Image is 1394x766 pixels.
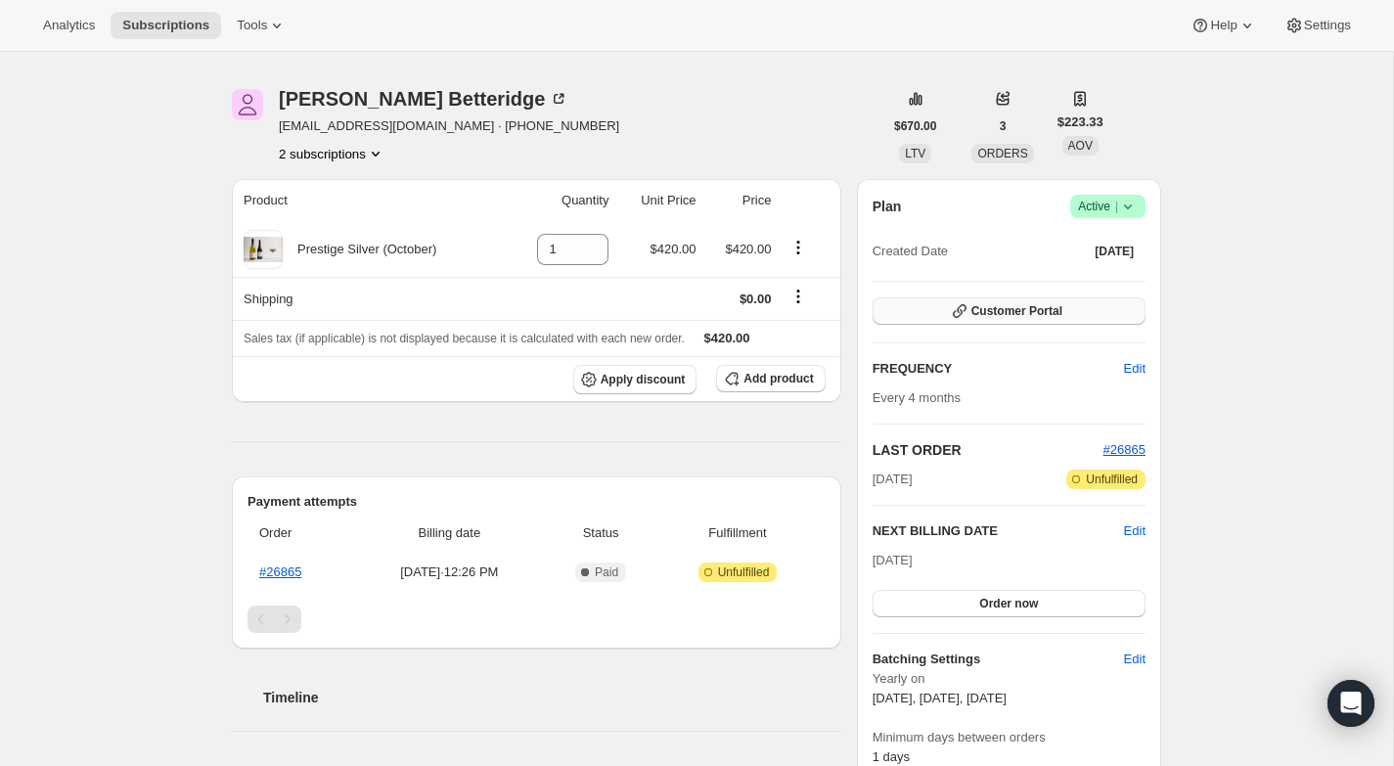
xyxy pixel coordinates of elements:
h2: FREQUENCY [873,359,1124,379]
button: 3 [988,113,1018,140]
div: [PERSON_NAME] Betteridge [279,89,568,109]
span: Unfulfilled [718,564,770,580]
span: $223.33 [1057,113,1103,132]
span: Edit [1124,359,1146,379]
span: Minimum days between orders [873,728,1146,747]
span: $670.00 [894,118,936,134]
span: 1 days [873,749,910,764]
button: Add product [716,365,825,392]
button: Order now [873,590,1146,617]
span: [DATE], [DATE], [DATE] [873,691,1007,705]
button: Shipping actions [783,286,814,307]
div: Prestige Silver (October) [283,240,436,259]
span: Alex Betteridge [232,89,263,120]
span: AOV [1068,139,1093,153]
span: $420.00 [651,242,697,256]
div: Open Intercom Messenger [1327,680,1374,727]
button: Product actions [279,144,385,163]
span: Add product [743,371,813,386]
h2: Timeline [263,688,841,707]
th: Quantity [507,179,615,222]
span: Sales tax (if applicable) is not displayed because it is calculated with each new order. [244,332,685,345]
button: Edit [1112,353,1157,384]
span: [DATE] [873,553,913,567]
span: Fulfillment [661,523,813,543]
button: $670.00 [882,113,948,140]
th: Product [232,179,507,222]
th: Order [247,512,353,555]
a: #26865 [1103,442,1146,457]
button: Customer Portal [873,297,1146,325]
span: Help [1210,18,1237,33]
button: Edit [1112,644,1157,675]
span: Analytics [43,18,95,33]
span: Apply discount [601,372,686,387]
span: Paid [595,564,618,580]
button: Product actions [783,237,814,258]
span: ORDERS [977,147,1027,160]
span: Every 4 months [873,390,961,405]
h6: Batching Settings [873,650,1124,669]
h2: LAST ORDER [873,440,1103,460]
span: Customer Portal [971,303,1062,319]
th: Price [702,179,778,222]
span: Active [1078,197,1138,216]
span: [EMAIL_ADDRESS][DOMAIN_NAME] · [PHONE_NUMBER] [279,116,619,136]
span: $0.00 [740,292,772,306]
h2: NEXT BILLING DATE [873,521,1124,541]
span: [DATE] · 12:26 PM [359,563,540,582]
button: Apply discount [573,365,697,394]
span: Status [552,523,650,543]
span: Tools [237,18,267,33]
span: LTV [905,147,925,160]
nav: Pagination [247,606,826,633]
span: [DATE] [873,470,913,489]
span: Yearly on [873,669,1146,689]
h2: Plan [873,197,902,216]
span: Subscriptions [122,18,209,33]
a: #26865 [259,564,301,579]
span: $420.00 [704,331,750,345]
button: Edit [1124,521,1146,541]
button: Help [1179,12,1268,39]
button: Tools [225,12,298,39]
button: [DATE] [1083,238,1146,265]
button: Settings [1273,12,1363,39]
span: [DATE] [1095,244,1134,259]
span: Billing date [359,523,540,543]
button: Subscriptions [111,12,221,39]
span: | [1115,199,1118,214]
th: Shipping [232,277,507,320]
span: Unfulfilled [1086,472,1138,487]
span: $420.00 [725,242,771,256]
span: Edit [1124,650,1146,669]
h2: Payment attempts [247,492,826,512]
button: #26865 [1103,440,1146,460]
button: Analytics [31,12,107,39]
span: Order now [979,596,1038,611]
span: 3 [1000,118,1007,134]
span: Settings [1304,18,1351,33]
span: Created Date [873,242,948,261]
th: Unit Price [614,179,701,222]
